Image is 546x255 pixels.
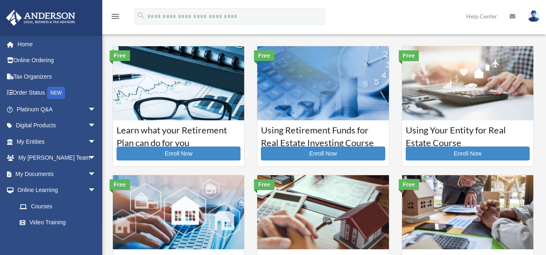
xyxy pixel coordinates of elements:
[6,85,108,102] a: Order StatusNEW
[110,14,120,21] a: menu
[399,179,419,190] div: Free
[6,133,108,150] a: My Entitiesarrow_drop_down
[254,50,274,61] div: Free
[117,124,240,144] h3: Learn what your Retirement Plan can do for you
[11,214,108,231] a: Video Training
[406,124,530,144] h3: Using Your Entity for Real Estate Course
[6,101,108,117] a: Platinum Q&Aarrow_drop_down
[88,117,104,134] span: arrow_drop_down
[110,50,130,61] div: Free
[137,11,146,20] i: search
[110,11,120,21] i: menu
[6,52,108,69] a: Online Ordering
[528,10,540,22] img: User Pic
[406,147,530,160] a: Enroll Now
[88,150,104,167] span: arrow_drop_down
[110,179,130,190] div: Free
[11,198,104,214] a: Courses
[47,87,65,99] div: NEW
[117,147,240,160] a: Enroll Now
[4,10,78,26] img: Anderson Advisors Platinum Portal
[261,124,385,144] h3: Using Retirement Funds for Real Estate Investing Course
[6,117,108,134] a: Digital Productsarrow_drop_down
[88,166,104,183] span: arrow_drop_down
[254,179,274,190] div: Free
[6,150,108,166] a: My [PERSON_NAME] Teamarrow_drop_down
[6,166,108,182] a: My Documentsarrow_drop_down
[6,68,108,85] a: Tax Organizers
[88,101,104,118] span: arrow_drop_down
[88,182,104,199] span: arrow_drop_down
[6,182,108,199] a: Online Learningarrow_drop_down
[261,147,385,160] a: Enroll Now
[88,133,104,150] span: arrow_drop_down
[399,50,419,61] div: Free
[6,36,108,52] a: Home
